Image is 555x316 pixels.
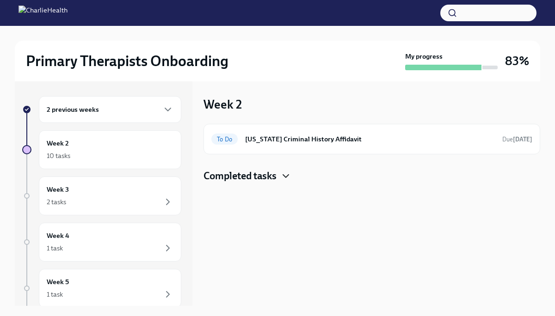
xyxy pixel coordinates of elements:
[203,96,242,113] h3: Week 2
[47,197,66,207] div: 2 tasks
[203,169,277,183] h4: Completed tasks
[211,136,238,143] span: To Do
[22,130,181,169] a: Week 210 tasks
[47,290,63,299] div: 1 task
[513,136,532,143] strong: [DATE]
[47,277,69,287] h6: Week 5
[47,184,69,194] h6: Week 3
[22,269,181,308] a: Week 51 task
[203,169,540,183] div: Completed tasks
[22,223,181,261] a: Week 41 task
[502,135,532,144] span: August 24th, 2025 09:00
[47,104,99,115] h6: 2 previous weeks
[405,52,443,61] strong: My progress
[47,151,70,160] div: 10 tasks
[47,138,69,148] h6: Week 2
[39,96,181,123] div: 2 previous weeks
[502,136,532,143] span: Due
[26,52,228,70] h2: Primary Therapists Onboarding
[22,176,181,215] a: Week 32 tasks
[505,53,529,69] h3: 83%
[245,134,495,144] h6: [US_STATE] Criminal History Affidavit
[47,231,69,241] h6: Week 4
[18,6,68,20] img: CharlieHealth
[211,132,532,146] a: To Do[US_STATE] Criminal History AffidavitDue[DATE]
[47,243,63,253] div: 1 task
